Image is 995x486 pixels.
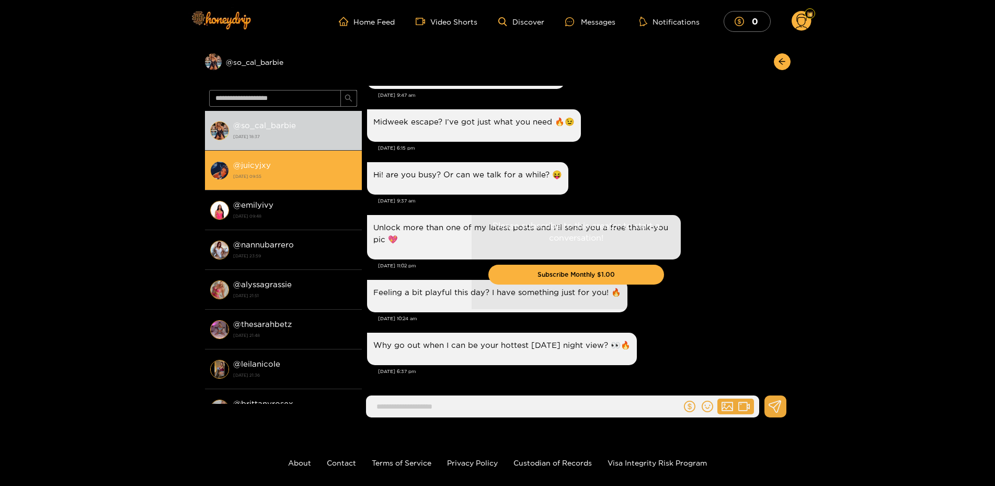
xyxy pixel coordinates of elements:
strong: [DATE] 21:48 [233,331,357,340]
strong: @ juicyjxy [233,161,271,169]
p: Please subscribe to this creator to start a conversation! [488,220,664,244]
img: conversation [210,241,229,259]
img: conversation [210,201,229,220]
span: arrow-left [778,58,786,66]
div: @so_cal_barbie [205,53,362,70]
strong: @ brittanyrosex [233,399,293,408]
span: video-camera [416,17,430,26]
a: Contact [327,459,356,467]
strong: [DATE] 21:36 [233,370,357,380]
strong: [DATE] 21:51 [233,291,357,300]
img: conversation [210,400,229,419]
strong: @ alyssagrassie [233,280,292,289]
button: Notifications [636,16,703,27]
strong: @ leilanicole [233,359,280,368]
strong: [DATE] 09:55 [233,172,357,181]
img: conversation [210,280,229,299]
div: Messages [565,16,615,28]
img: conversation [210,360,229,379]
strong: [DATE] 23:59 [233,251,357,261]
strong: [DATE] 09:48 [233,211,357,221]
mark: 0 [750,16,760,27]
span: dollar [735,17,749,26]
a: Visa Integrity Risk Program [608,459,707,467]
button: Subscribe Monthly $1.00 [488,265,664,285]
a: Video Shorts [416,17,477,26]
strong: @ thesarahbetz [233,320,292,329]
span: search [345,94,352,103]
button: 0 [724,11,771,31]
strong: @ so_cal_barbie [233,121,296,130]
span: home [339,17,353,26]
a: Privacy Policy [447,459,498,467]
a: Home Feed [339,17,395,26]
a: Custodian of Records [513,459,592,467]
a: About [288,459,311,467]
img: Fan Level [807,11,813,17]
img: conversation [210,161,229,180]
strong: [DATE] 18:37 [233,132,357,141]
strong: @ emilyivy [233,200,273,209]
img: conversation [210,320,229,339]
a: Discover [498,17,544,26]
button: arrow-left [774,53,791,70]
strong: @ nannubarrero [233,240,294,249]
button: search [340,90,357,107]
img: conversation [210,121,229,140]
a: Terms of Service [372,459,431,467]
